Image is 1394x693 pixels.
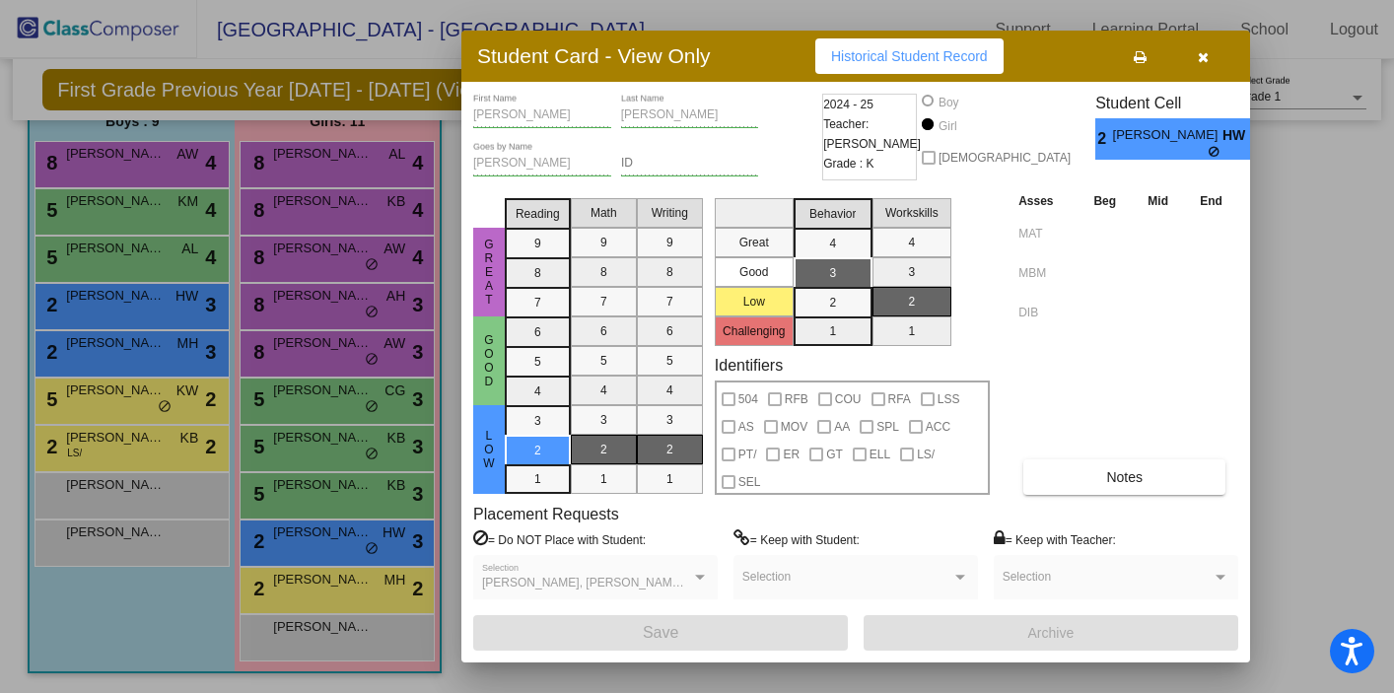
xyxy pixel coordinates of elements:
div: Girl [938,117,957,135]
button: Historical Student Record [815,38,1004,74]
span: ACC [926,415,950,439]
span: Save [643,624,678,641]
span: 504 [738,387,758,411]
button: Archive [864,615,1238,651]
input: assessment [1018,219,1073,248]
input: assessment [1018,258,1073,288]
th: Mid [1132,190,1184,212]
button: Notes [1023,459,1225,495]
span: SPL [876,415,899,439]
span: [PERSON_NAME] [1113,125,1222,146]
span: Notes [1106,469,1143,485]
span: COU [835,387,862,411]
span: Teacher: [PERSON_NAME] [823,114,921,154]
span: SEL [738,470,761,494]
span: LSS [938,387,960,411]
h3: Student Card - View Only [477,43,711,68]
label: Placement Requests [473,505,619,523]
button: Save [473,615,848,651]
span: RFA [888,387,911,411]
h3: Student Cell [1095,94,1267,112]
span: GT [826,443,843,466]
div: Boy [938,94,959,111]
input: assessment [1018,298,1073,327]
label: Identifiers [715,356,783,375]
span: LS/ [917,443,935,466]
span: Low [480,429,498,470]
span: MOV [781,415,807,439]
span: [DEMOGRAPHIC_DATA] [939,146,1071,170]
span: Great [480,238,498,307]
span: PT/ [738,443,757,466]
th: Asses [1013,190,1078,212]
span: Grade : K [823,154,873,173]
span: Historical Student Record [831,48,988,64]
span: 2024 - 25 [823,95,873,114]
span: Archive [1028,625,1075,641]
th: Beg [1078,190,1132,212]
span: 3 [1250,127,1267,151]
span: ELL [870,443,890,466]
span: AS [738,415,754,439]
span: RFB [785,387,808,411]
th: End [1184,190,1238,212]
span: AA [834,415,850,439]
label: = Keep with Teacher: [994,529,1116,549]
label: = Keep with Student: [733,529,860,549]
span: ER [783,443,800,466]
input: goes by name [473,157,611,171]
span: 2 [1095,127,1112,151]
label: = Do NOT Place with Student: [473,529,646,549]
span: Good [480,333,498,388]
span: HW [1222,125,1250,146]
span: [PERSON_NAME], [PERSON_NAME], [PERSON_NAME] [482,576,787,589]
